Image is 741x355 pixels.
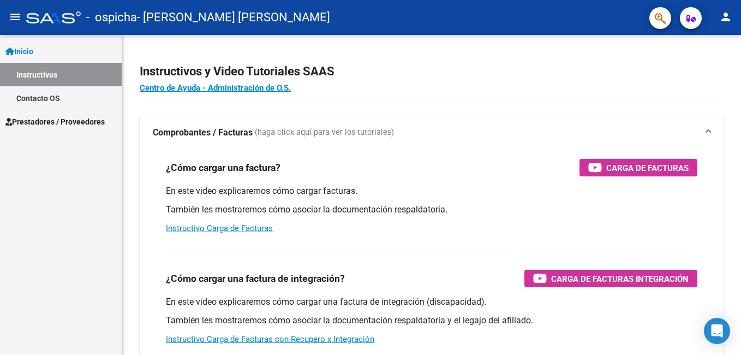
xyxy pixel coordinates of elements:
[140,115,724,150] mat-expansion-panel-header: Comprobantes / Facturas (haga click aquí para ver los tutoriales)
[719,10,732,23] mat-icon: person
[5,116,105,128] span: Prestadores / Proveedores
[140,61,724,82] h2: Instructivos y Video Tutoriales SAAS
[166,223,273,233] a: Instructivo Carga de Facturas
[606,161,689,175] span: Carga de Facturas
[524,270,697,287] button: Carga de Facturas Integración
[704,318,730,344] div: Open Intercom Messenger
[166,185,697,197] p: En este video explicaremos cómo cargar facturas.
[166,296,697,308] p: En este video explicaremos cómo cargar una factura de integración (discapacidad).
[166,160,280,175] h3: ¿Cómo cargar una factura?
[86,5,137,29] span: - ospicha
[166,271,345,286] h3: ¿Cómo cargar una factura de integración?
[140,83,291,93] a: Centro de Ayuda - Administración de O.S.
[137,5,330,29] span: - [PERSON_NAME] [PERSON_NAME]
[166,204,697,216] p: También les mostraremos cómo asociar la documentación respaldatoria.
[9,10,22,23] mat-icon: menu
[579,159,697,176] button: Carga de Facturas
[166,334,374,344] a: Instructivo Carga de Facturas con Recupero x Integración
[255,127,394,139] span: (haga click aquí para ver los tutoriales)
[166,315,697,327] p: También les mostraremos cómo asociar la documentación respaldatoria y el legajo del afiliado.
[153,127,253,139] strong: Comprobantes / Facturas
[5,45,33,57] span: Inicio
[551,272,689,286] span: Carga de Facturas Integración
